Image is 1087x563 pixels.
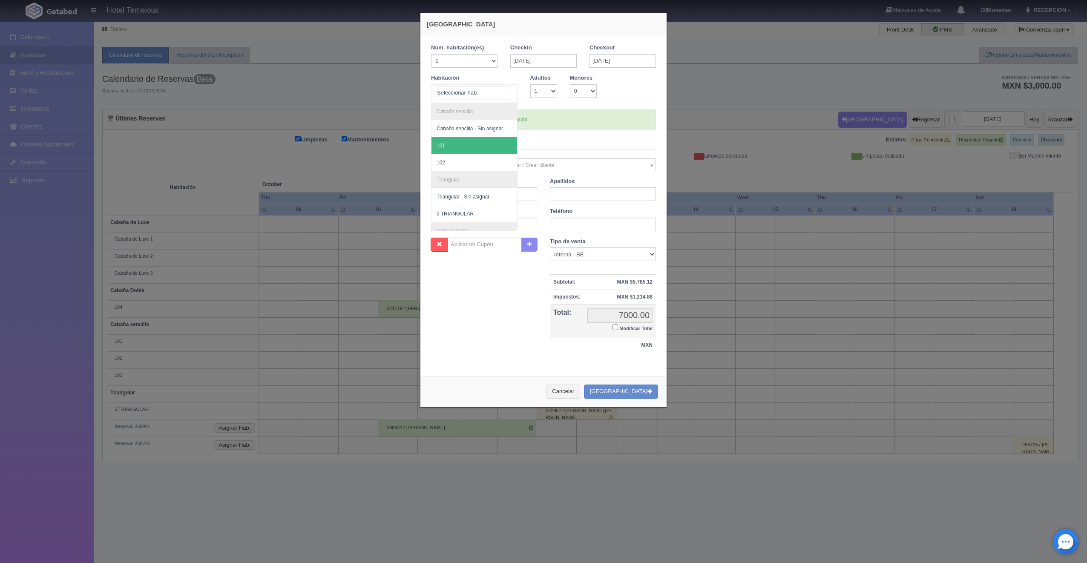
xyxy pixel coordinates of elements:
th: Total: [550,304,584,338]
span: 101 [437,143,445,149]
label: Adultos [530,74,551,82]
span: Cabaña sencilla - Sin asignar [437,126,503,132]
label: Cliente [425,158,484,167]
th: Impuestos: [550,290,584,304]
input: DD-MM-AAAA [590,54,656,68]
strong: MXN [641,342,653,348]
label: Habitación [431,74,459,82]
span: 102 [437,160,445,166]
label: Checkin [510,44,532,52]
h4: [GEOGRAPHIC_DATA] [427,20,660,29]
input: Aplicar un Cupón [448,238,522,251]
span: Seleccionar / Crear cliente [495,159,645,172]
input: Seleccionar hab. [435,86,511,99]
span: 5 TRIANGULAR [437,211,474,217]
small: Modificar Total [619,326,653,331]
button: [GEOGRAPHIC_DATA] [584,385,658,399]
input: Modificar Total [613,325,618,330]
button: Cancelar [546,385,580,399]
th: Subtotal: [550,275,584,290]
span: Triangular - Sin asignar [437,194,489,200]
label: Tipo de venta [550,238,586,246]
div: Si hay disponibilidad en esta habitación [431,109,656,130]
label: Núm. habitación(es) [431,44,484,52]
a: Seleccionar / Crear cliente [491,158,656,171]
label: Teléfono [550,207,572,215]
input: DD-MM-AAAA [510,54,577,68]
legend: Datos del Cliente [431,137,656,150]
label: Apellidos [550,178,575,186]
strong: MXN $1,214.88 [617,294,653,300]
label: Checkout [590,44,615,52]
label: Menores [570,74,592,82]
strong: MXN $5,785.12 [617,279,653,285]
